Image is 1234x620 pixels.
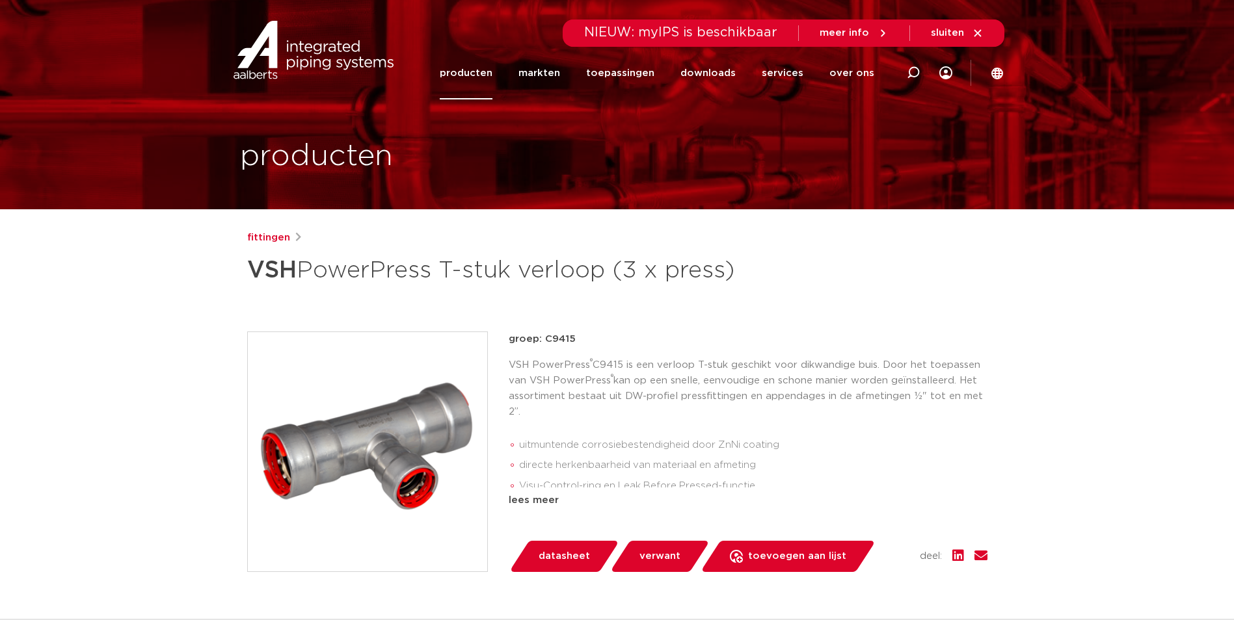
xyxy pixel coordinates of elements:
span: sluiten [931,28,964,38]
a: datasheet [509,541,619,572]
li: directe herkenbaarheid van materiaal en afmeting [519,455,987,476]
span: deel: [920,549,942,564]
span: meer info [820,28,869,38]
span: toevoegen aan lijst [748,546,846,567]
a: services [762,47,803,99]
li: uitmuntende corrosiebestendigheid door ZnNi coating [519,435,987,456]
a: sluiten [931,27,984,39]
div: lees meer [509,493,987,508]
h1: producten [240,136,393,177]
li: Visu-Control-ring en Leak Before Pressed-functie [519,476,987,497]
span: verwant [639,546,680,567]
span: datasheet [539,546,590,567]
a: meer info [820,27,889,39]
sup: ® [590,358,593,365]
a: producten [440,47,492,99]
a: verwant [610,541,710,572]
p: VSH PowerPress C9415 is een verloop T-stuk geschikt voor dikwandige buis. Door het toepassen van ... [509,357,987,420]
span: NIEUW: myIPS is beschikbaar [584,26,777,39]
a: markten [518,47,560,99]
strong: VSH [247,259,297,282]
nav: Menu [440,47,874,99]
div: my IPS [939,47,952,99]
p: groep: C9415 [509,331,987,347]
a: toepassingen [586,47,654,99]
a: fittingen [247,230,290,246]
a: downloads [680,47,736,99]
sup: ® [611,374,613,381]
a: over ons [829,47,874,99]
h1: PowerPress T-stuk verloop (3 x press) [247,251,736,290]
img: Product Image for VSH PowerPress T-stuk verloop (3 x press) [248,332,487,571]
